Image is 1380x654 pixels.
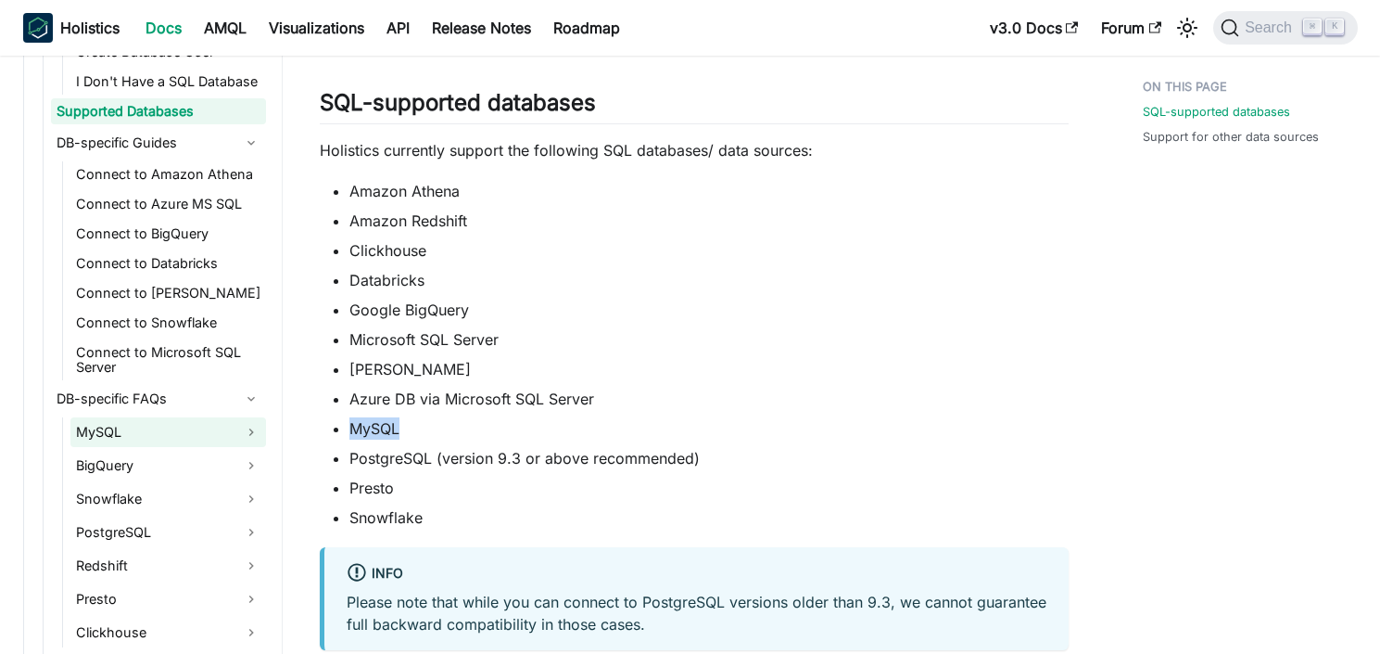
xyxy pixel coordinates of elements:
[70,250,266,276] a: Connect to Databricks
[349,180,1069,202] li: Amazon Athena
[347,562,1046,586] div: info
[70,551,266,581] a: Redshift
[51,384,266,414] a: DB-specific FAQs
[70,518,266,547] a: PostgreSQL
[542,13,631,43] a: Roadmap
[70,280,266,306] a: Connect to [PERSON_NAME]
[70,340,266,380] a: Connect to Microsoft SQL Server
[70,417,266,447] a: MySQL
[1303,19,1322,35] kbd: ⌘
[1213,11,1357,45] button: Search (Command+K)
[51,128,266,158] a: DB-specific Guides
[1325,19,1344,35] kbd: K
[70,69,266,95] a: I Don't Have a SQL Database
[1143,103,1290,121] a: SQL-supported databases
[349,358,1069,380] li: [PERSON_NAME]
[70,584,266,614] a: Presto
[70,310,266,336] a: Connect to Snowflake
[193,13,258,43] a: AMQL
[23,13,53,43] img: Holistics
[5,56,283,654] nav: Docs sidebar
[349,239,1069,262] li: Clickhouse
[349,210,1069,232] li: Amazon Redshift
[349,299,1069,321] li: Google BigQuery
[23,13,120,43] a: HolisticsHolistics
[70,221,266,247] a: Connect to BigQuery
[70,161,266,187] a: Connect to Amazon Athena
[258,13,375,43] a: Visualizations
[1172,13,1202,43] button: Switch between dark and light mode (currently light mode)
[349,417,1069,440] li: MySQL
[421,13,542,43] a: Release Notes
[320,139,1069,161] p: Holistics currently support the following SQL databases/ data sources:
[347,591,1046,635] p: Please note that while you can connect to PostgreSQL versions older than 9.3, we cannot guarantee...
[1143,128,1319,146] a: Support for other data sources
[349,328,1069,351] li: Microsoft SQL Server
[320,89,1069,124] h2: SQL-supported databases
[60,17,120,39] b: Holistics
[349,507,1069,529] li: Snowflake
[979,13,1090,43] a: v3.0 Docs
[134,13,193,43] a: Docs
[70,618,266,648] a: Clickhouse
[70,484,266,514] a: Snowflake
[51,98,266,124] a: Supported Databases
[349,447,1069,469] li: PostgreSQL (version 9.3 or above recommended)
[1239,19,1303,36] span: Search
[70,191,266,217] a: Connect to Azure MS SQL
[1090,13,1172,43] a: Forum
[349,388,1069,410] li: Azure DB via Microsoft SQL Server
[349,477,1069,499] li: Presto
[349,269,1069,291] li: Databricks
[375,13,421,43] a: API
[70,451,266,481] a: BigQuery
